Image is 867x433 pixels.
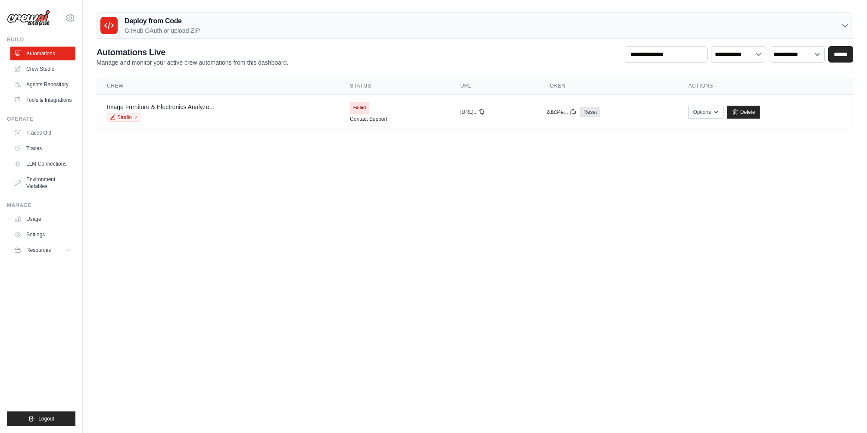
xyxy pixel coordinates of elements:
[350,102,369,114] span: Failed
[10,62,75,76] a: Crew Studio
[10,47,75,60] a: Automations
[10,173,75,193] a: Environment Variables
[26,247,51,254] span: Resources
[350,116,387,122] a: Contact Support
[7,202,75,209] div: Manage
[10,93,75,107] a: Tools & Integrations
[727,106,760,119] a: Delete
[10,78,75,91] a: Agents Repository
[450,77,536,95] th: URL
[38,415,54,422] span: Logout
[10,157,75,171] a: LLM Connections
[7,116,75,122] div: Operate
[10,212,75,226] a: Usage
[340,77,450,95] th: Status
[7,411,75,426] button: Logout
[10,243,75,257] button: Resources
[107,113,141,122] a: Studio
[688,106,723,119] button: Options
[678,77,853,95] th: Actions
[10,126,75,140] a: Traces Old
[107,104,214,110] a: Image Furniture & Electronics Analyze...
[97,77,340,95] th: Crew
[97,46,288,58] h2: Automations Live
[536,77,678,95] th: Token
[125,16,200,26] h3: Deploy from Code
[125,26,200,35] p: GitHub OAuth or upload ZIP
[580,107,600,117] a: Reset
[10,141,75,155] a: Traces
[7,36,75,43] div: Build
[10,228,75,242] a: Settings
[7,10,50,26] img: Logo
[546,109,577,116] button: 2db34e...
[97,58,288,67] p: Manage and monitor your active crew automations from this dashboard.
